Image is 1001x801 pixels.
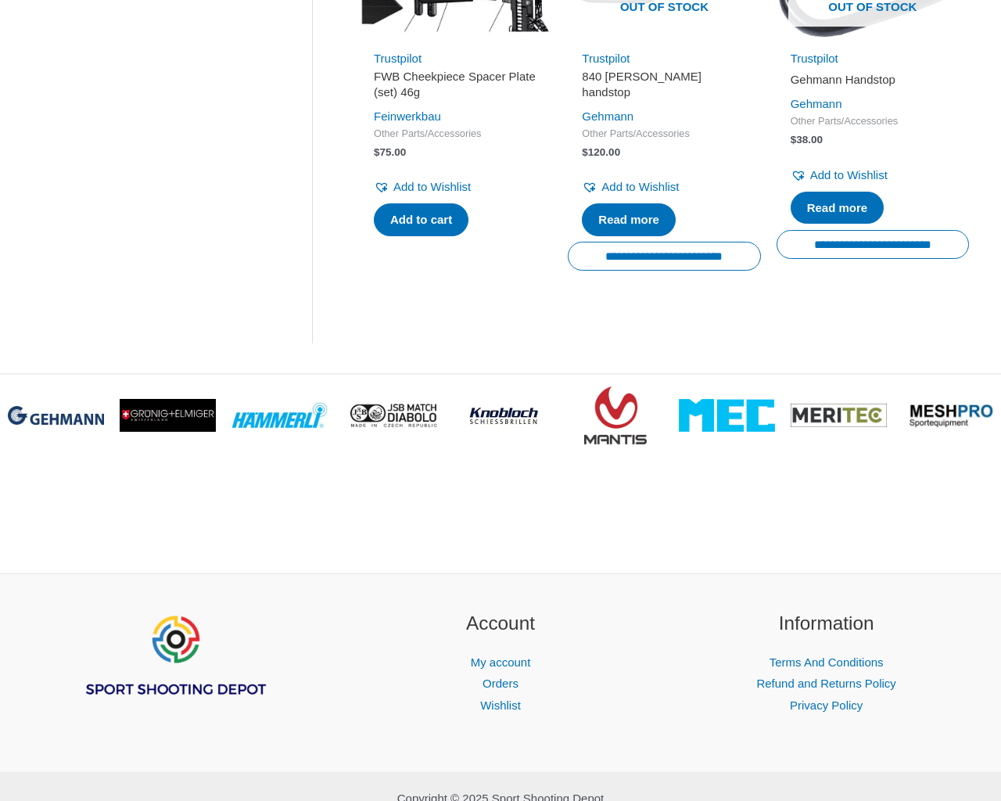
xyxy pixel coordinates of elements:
[791,52,838,65] a: Trustpilot
[374,110,441,123] a: Feinwerkbau
[374,128,538,141] span: Other Parts/Accessories
[791,72,955,88] h2: Gehmann Handstop
[374,176,471,198] a: Add to Wishlist
[791,134,797,145] span: $
[791,134,823,145] bdi: 38.00
[756,677,895,690] a: Refund and Returns Policy
[683,652,970,717] nav: Information
[393,180,471,193] span: Add to Wishlist
[374,146,380,158] span: $
[31,609,318,736] aside: Footer Widget 1
[374,69,538,106] a: FWB Cheekpiece Spacer Plate (set) 46g
[582,69,746,106] a: 840 [PERSON_NAME] handstop
[582,146,588,158] span: $
[791,164,888,186] a: Add to Wishlist
[374,52,422,65] a: Trustpilot
[601,180,679,193] span: Add to Wishlist
[770,656,884,669] a: Terms And Conditions
[582,128,746,141] span: Other Parts/Accessories
[471,656,531,669] a: My account
[791,97,842,110] a: Gehmann
[483,677,518,690] a: Orders
[810,168,888,181] span: Add to Wishlist
[374,69,538,99] h2: FWB Cheekpiece Spacer Plate (set) 46g
[683,609,970,717] aside: Footer Widget 3
[791,192,884,224] a: Read more about “Gehmann Handstop”
[683,609,970,638] h2: Information
[790,699,863,712] a: Privacy Policy
[357,652,644,717] nav: Account
[357,609,644,717] aside: Footer Widget 2
[582,176,679,198] a: Add to Wishlist
[582,146,620,158] bdi: 120.00
[357,609,644,638] h2: Account
[480,699,521,712] a: Wishlist
[582,203,676,236] a: Read more about “840 Gehmann handstop”
[582,52,630,65] a: Trustpilot
[582,69,746,99] h2: 840 [PERSON_NAME] handstop
[791,115,955,128] span: Other Parts/Accessories
[582,110,633,123] a: Gehmann
[374,146,406,158] bdi: 75.00
[791,72,955,93] a: Gehmann Handstop
[374,203,468,236] a: Add to cart: “FWB Cheekpiece Spacer Plate (set) 46g”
